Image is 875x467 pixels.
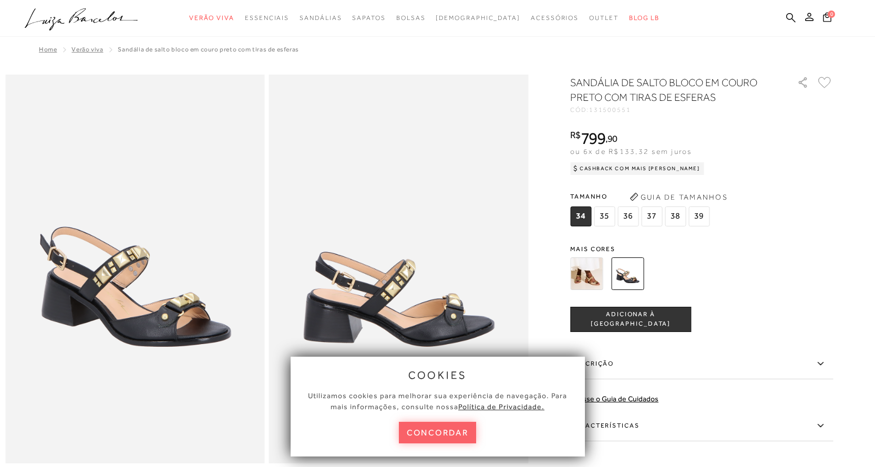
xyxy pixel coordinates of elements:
a: Verão Viva [71,46,103,53]
a: BLOG LB [629,8,660,28]
a: noSubCategoriesText [531,8,579,28]
span: 36 [617,206,639,226]
img: SANDÁLIA DE SALTO BLOCO EM COURO METALIZADO DOURADO COM TIRAS DE ESFERAS [570,257,603,290]
a: Home [39,46,57,53]
span: SANDÁLIA DE SALTO BLOCO EM COURO PRETO COM TIRAS DE ESFERAS [118,46,298,53]
a: noSubCategoriesText [589,8,619,28]
span: 38 [665,206,686,226]
span: Sandálias [300,14,342,22]
a: Política de Privacidade. [458,402,544,411]
a: noSubCategoriesText [189,8,234,28]
label: Características [570,411,833,441]
img: image [269,75,529,463]
span: Tamanho [570,189,712,204]
label: Descrição [570,349,833,379]
button: Guia de Tamanhos [626,189,731,205]
button: 0 [820,12,835,26]
span: Sapatos [352,14,385,22]
span: cookies [408,369,467,381]
div: Cashback com Mais [PERSON_NAME] [570,162,704,175]
span: Outlet [589,14,619,22]
span: Verão Viva [189,14,234,22]
a: noSubCategoriesText [352,8,385,28]
span: Bolsas [396,14,426,22]
span: 0 [828,11,835,18]
a: noSubCategoriesText [436,8,520,28]
span: Mais cores [570,246,833,252]
span: BLOG LB [629,14,660,22]
a: noSubCategoriesText [396,8,426,28]
img: SANDÁLIA DE SALTO BLOCO EM COURO PRETO COM TIRAS DE ESFERAS [611,257,644,290]
span: Utilizamos cookies para melhorar sua experiência de navegação. Para mais informações, consulte nossa [308,391,567,411]
a: noSubCategoriesText [245,8,289,28]
h1: SANDÁLIA DE SALTO BLOCO EM COURO PRETO COM TIRAS DE ESFERAS [570,75,767,105]
a: Acesse o Guia de Cuidados [570,395,658,403]
button: ADICIONAR À [GEOGRAPHIC_DATA] [570,307,691,332]
span: Essenciais [245,14,289,22]
img: image [5,75,265,463]
span: ou 6x de R$133,32 sem juros [570,147,692,155]
a: noSubCategoriesText [300,8,342,28]
span: 799 [581,129,605,148]
button: concordar [399,422,477,443]
span: 90 [608,133,617,144]
span: [DEMOGRAPHIC_DATA] [436,14,520,22]
i: R$ [570,130,581,140]
span: ADICIONAR À [GEOGRAPHIC_DATA] [571,310,691,328]
span: Acessórios [531,14,579,22]
div: CÓD: [570,107,780,113]
i: , [605,134,617,143]
span: 37 [641,206,662,226]
span: 34 [570,206,591,226]
span: 39 [688,206,709,226]
span: 131500551 [589,106,631,113]
span: 35 [594,206,615,226]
